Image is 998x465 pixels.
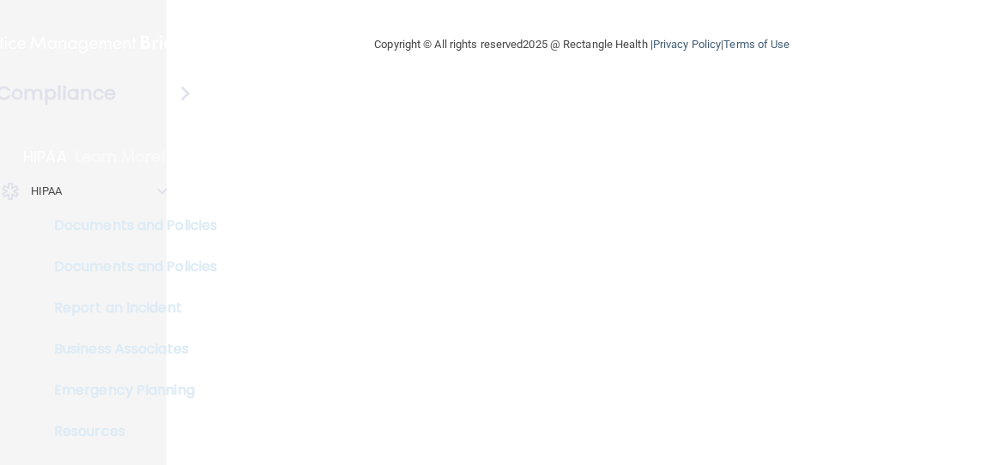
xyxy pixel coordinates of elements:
p: HIPAA [23,147,67,167]
p: Emergency Planning [11,382,245,399]
a: Privacy Policy [653,38,721,51]
div: Copyright © All rights reserved 2025 @ Rectangle Health | | [269,17,895,72]
p: Documents and Policies [11,258,245,275]
p: Documents and Policies [11,217,245,234]
p: Business Associates [11,341,245,358]
p: Report an Incident [11,299,245,317]
a: Terms of Use [723,38,789,51]
p: HIPAA [31,181,63,202]
p: Learn More! [76,147,166,167]
p: Resources [11,423,245,440]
